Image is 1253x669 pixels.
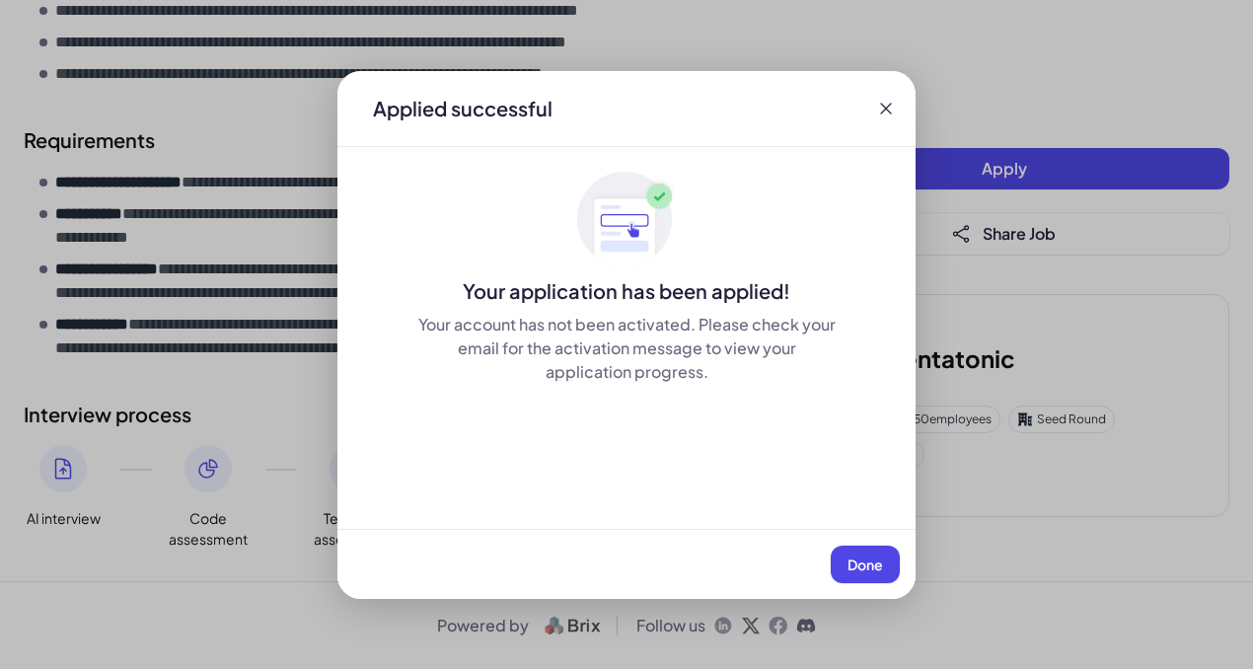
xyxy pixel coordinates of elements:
div: Your account has not been activated. Please check your email for the activation message to view y... [416,313,837,384]
div: Applied successful [373,95,553,122]
button: Done [831,546,900,583]
img: ApplyedMaskGroup3.svg [577,171,676,269]
span: Done [848,556,883,573]
div: Your application has been applied! [337,277,916,305]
